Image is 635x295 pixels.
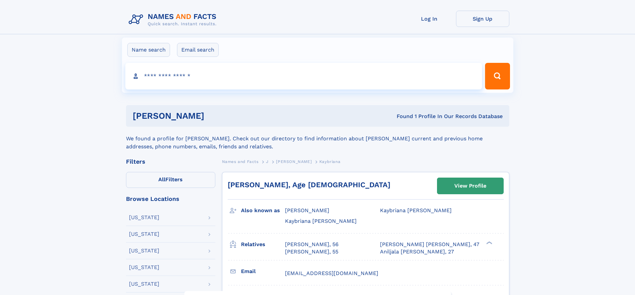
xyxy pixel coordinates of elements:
label: Email search [177,43,219,57]
div: [US_STATE] [129,265,159,270]
div: [US_STATE] [129,231,159,237]
img: Logo Names and Facts [126,11,222,29]
h3: Also known as [241,205,285,216]
span: J [266,159,269,164]
div: Filters [126,159,215,165]
span: Kaybriana [PERSON_NAME] [380,207,452,214]
a: View Profile [437,178,503,194]
div: ❯ [485,240,493,245]
span: All [158,176,165,183]
button: Search Button [485,63,510,89]
span: Kaybriana [319,159,340,164]
input: search input [125,63,482,89]
div: Found 1 Profile In Our Records Database [300,113,503,120]
label: Filters [126,172,215,188]
div: [US_STATE] [129,215,159,220]
span: [PERSON_NAME] [285,207,329,214]
a: Aniljala [PERSON_NAME], 27 [380,248,454,255]
div: [US_STATE] [129,281,159,287]
label: Name search [127,43,170,57]
div: We found a profile for [PERSON_NAME]. Check out our directory to find information about [PERSON_N... [126,127,509,151]
span: [EMAIL_ADDRESS][DOMAIN_NAME] [285,270,378,276]
a: [PERSON_NAME], 56 [285,241,339,248]
span: [PERSON_NAME] [276,159,312,164]
a: [PERSON_NAME] [PERSON_NAME], 47 [380,241,479,248]
a: [PERSON_NAME] [276,157,312,166]
h3: Email [241,266,285,277]
div: View Profile [454,178,486,194]
a: Log In [403,11,456,27]
span: Kaybriana [PERSON_NAME] [285,218,357,224]
a: Sign Up [456,11,509,27]
a: [PERSON_NAME], Age [DEMOGRAPHIC_DATA] [228,181,390,189]
div: Browse Locations [126,196,215,202]
h1: [PERSON_NAME] [133,112,301,120]
a: Names and Facts [222,157,259,166]
h3: Relatives [241,239,285,250]
a: J [266,157,269,166]
div: [US_STATE] [129,248,159,253]
a: [PERSON_NAME], 55 [285,248,338,255]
